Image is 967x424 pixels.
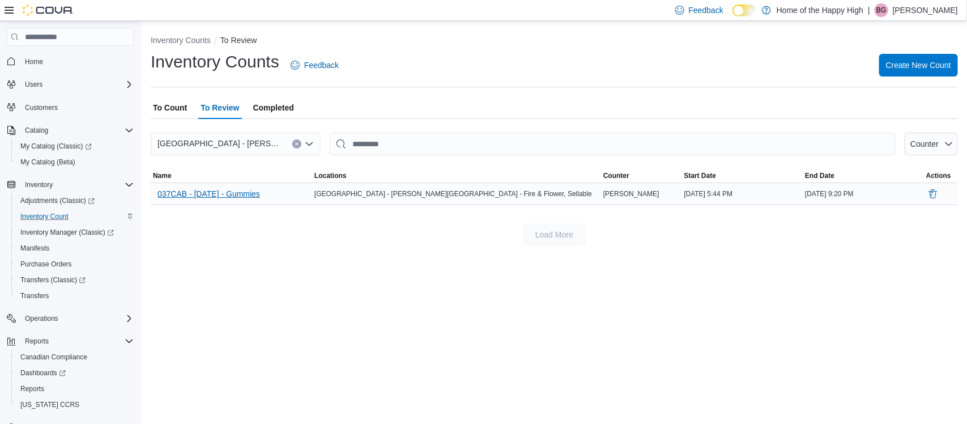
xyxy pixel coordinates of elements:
button: Users [2,77,138,92]
span: [PERSON_NAME] [603,189,659,198]
span: Locations [314,171,347,180]
button: Manifests [11,240,138,256]
span: My Catalog (Beta) [20,158,75,167]
a: Dashboards [11,365,138,381]
span: Canadian Compliance [20,353,87,362]
span: Catalog [20,124,134,137]
span: Completed [253,96,294,119]
h1: Inventory Counts [151,50,279,73]
button: End Date [803,169,924,183]
p: [PERSON_NAME] [893,3,958,17]
button: Reports [11,381,138,397]
button: 037CAB - [DATE] - Gummies [153,185,265,202]
span: Feedback [689,5,723,16]
span: My Catalog (Beta) [16,155,134,169]
span: To Review [201,96,239,119]
button: Create New Count [879,54,958,77]
nav: An example of EuiBreadcrumbs [151,35,958,48]
span: My Catalog (Classic) [20,142,92,151]
button: Operations [20,312,63,325]
span: Transfers [20,291,49,300]
button: Canadian Compliance [11,349,138,365]
span: Customers [25,103,58,112]
a: Transfers (Classic) [16,273,90,287]
span: Start Date [684,171,717,180]
a: Home [20,55,48,69]
button: Inventory Count [11,209,138,224]
a: Reports [16,382,49,396]
button: Operations [2,311,138,327]
span: [US_STATE] CCRS [20,400,79,409]
div: [DATE] 9:20 PM [803,187,924,201]
img: Cova [23,5,74,16]
a: My Catalog (Classic) [11,138,138,154]
span: Washington CCRS [16,398,134,412]
button: Purchase Orders [11,256,138,272]
span: Inventory Manager (Classic) [16,226,134,239]
a: Purchase Orders [16,257,76,271]
span: Actions [926,171,951,180]
button: Customers [2,99,138,116]
span: Users [20,78,134,91]
span: Home [25,57,43,66]
span: Dashboards [20,368,66,378]
span: End Date [805,171,834,180]
span: [GEOGRAPHIC_DATA] - [PERSON_NAME][GEOGRAPHIC_DATA] - Fire & Flower [157,137,281,150]
button: [US_STATE] CCRS [11,397,138,413]
a: Inventory Manager (Classic) [11,224,138,240]
span: Inventory [25,180,53,189]
span: Name [153,171,172,180]
span: Transfers (Classic) [16,273,134,287]
button: Catalog [2,122,138,138]
div: [GEOGRAPHIC_DATA] - [PERSON_NAME][GEOGRAPHIC_DATA] - Fire & Flower, Sellable [312,187,601,201]
span: Operations [20,312,134,325]
span: Purchase Orders [16,257,134,271]
span: Manifests [16,241,134,255]
button: Reports [20,334,53,348]
a: [US_STATE] CCRS [16,398,84,412]
span: Create New Count [886,60,951,71]
span: Load More [535,229,573,240]
span: Dashboards [16,366,134,380]
span: Reports [25,337,49,346]
button: Reports [2,333,138,349]
div: [DATE] 5:44 PM [682,187,803,201]
button: Start Date [682,169,803,183]
a: Adjustments (Classic) [11,193,138,209]
a: Manifests [16,241,54,255]
span: Catalog [25,126,48,135]
span: Purchase Orders [20,260,72,269]
span: Operations [25,314,58,323]
button: Locations [312,169,601,183]
button: Inventory [20,178,57,192]
button: Clear input [292,139,301,149]
button: Users [20,78,47,91]
span: My Catalog (Classic) [16,139,134,153]
span: Transfers (Classic) [20,275,86,285]
p: | [868,3,870,17]
span: 037CAB - [DATE] - Gummies [157,188,260,200]
span: To Count [153,96,187,119]
button: My Catalog (Beta) [11,154,138,170]
button: Load More [523,223,586,246]
a: Canadian Compliance [16,350,92,364]
span: Transfers [16,289,134,303]
button: To Review [220,36,257,45]
span: Canadian Compliance [16,350,134,364]
span: Inventory Manager (Classic) [20,228,114,237]
span: Counter [603,171,629,180]
span: Inventory Count [20,212,69,221]
a: Inventory Manager (Classic) [16,226,118,239]
a: Customers [20,101,62,115]
button: Counter [601,169,682,183]
button: Counter [905,133,958,155]
button: Open list of options [305,139,314,149]
a: Inventory Count [16,210,73,223]
span: Reports [16,382,134,396]
button: Transfers [11,288,138,304]
p: Home of the Happy High [777,3,863,17]
span: BG [876,3,886,17]
span: Counter [910,139,939,149]
button: Name [151,169,312,183]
